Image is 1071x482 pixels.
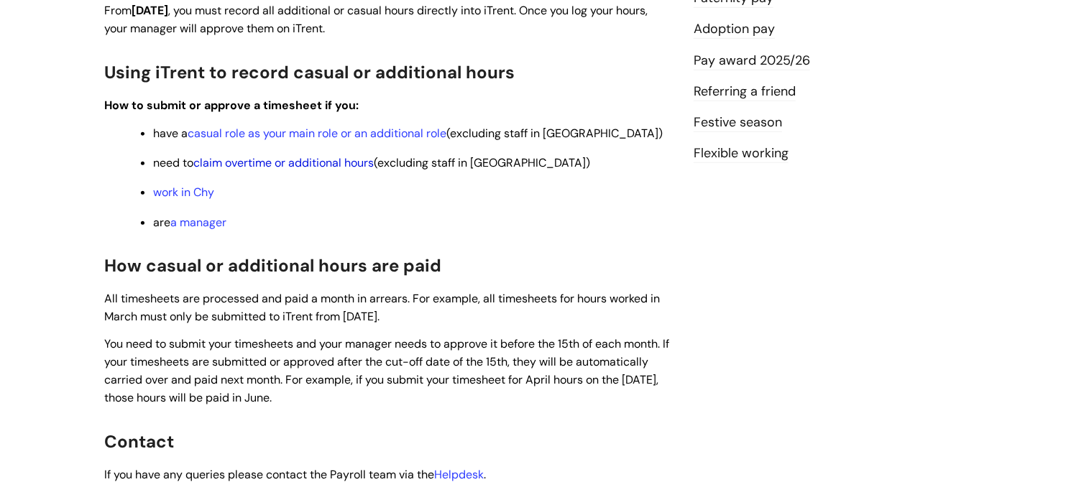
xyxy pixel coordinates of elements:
span: All timesheets are processed and paid a month in arrears. For example, all timesheets for hours w... [104,291,660,324]
a: Pay award 2025/26 [694,52,810,70]
span: From , you must record all additional or casual hours directly into iTrent. Once you log your hou... [104,3,648,36]
a: Helpdesk [434,467,484,482]
a: Adoption pay [694,20,775,39]
a: work in Chy [153,185,214,200]
a: Flexible working [694,144,789,163]
a: claim overtime or additional hours [193,155,374,170]
span: are [153,215,226,230]
a: casual role as your main role or an additional role [188,126,446,141]
span: If you have any queries please contact the Payroll team via the . [104,467,486,482]
span: Using iTrent to record casual or additional hours [104,61,515,83]
a: Referring a friend [694,83,796,101]
span: need to (excluding staff in [GEOGRAPHIC_DATA]) [153,155,590,170]
a: a manager [170,215,226,230]
strong: How to submit or approve a timesheet if you: [104,98,359,113]
span: have a (excluding staff in [GEOGRAPHIC_DATA]) [153,126,663,141]
span: How casual or additional hours are paid [104,254,441,277]
strong: [DATE] [132,3,168,18]
span: You need to submit your timesheets and your manager needs to approve it before the 15th of each m... [104,336,669,404]
span: Contact [104,430,174,453]
a: Festive season [694,113,782,132]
